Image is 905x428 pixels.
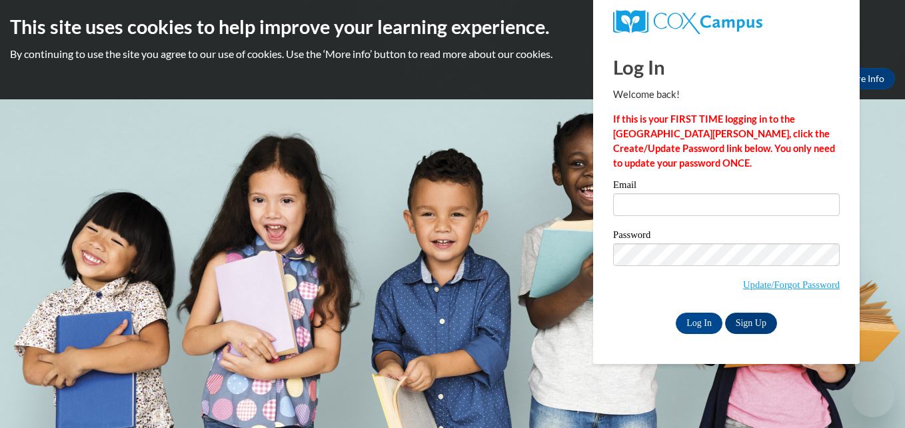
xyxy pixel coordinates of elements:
[613,113,835,169] strong: If this is your FIRST TIME logging in to the [GEOGRAPHIC_DATA][PERSON_NAME], click the Create/Upd...
[676,313,722,334] input: Log In
[613,87,840,102] p: Welcome back!
[852,375,894,417] iframe: Button to launch messaging window
[613,180,840,193] label: Email
[613,230,840,243] label: Password
[613,53,840,81] h1: Log In
[725,313,777,334] a: Sign Up
[832,68,895,89] a: More Info
[10,47,895,61] p: By continuing to use the site you agree to our use of cookies. Use the ‘More info’ button to read...
[613,10,840,34] a: COX Campus
[743,279,840,290] a: Update/Forgot Password
[613,10,762,34] img: COX Campus
[10,13,895,40] h2: This site uses cookies to help improve your learning experience.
